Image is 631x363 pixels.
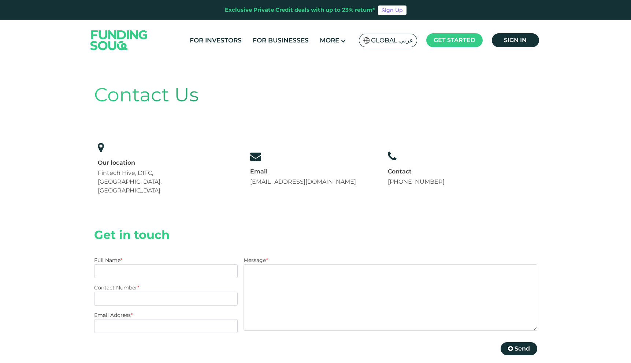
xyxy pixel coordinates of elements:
span: Send [515,345,530,352]
img: SA Flag [363,37,370,44]
label: Contact Number [94,284,139,291]
span: More [320,37,339,44]
button: Send [501,342,537,355]
a: [EMAIL_ADDRESS][DOMAIN_NAME] [250,178,356,185]
div: Contact [388,168,445,176]
div: Exclusive Private Credit deals with up to 23% return* [225,6,375,14]
label: Full Name [94,257,122,263]
div: Contact Us [94,81,537,109]
label: Email Address [94,312,133,318]
span: Global عربي [371,36,413,45]
div: Our location [98,159,218,167]
a: [PHONE_NUMBER] [388,178,445,185]
img: Logo [83,22,155,59]
a: For Investors [188,34,244,46]
span: Sign in [504,37,527,44]
a: Sign in [492,33,539,47]
a: Sign Up [378,5,407,15]
div: Email [250,168,356,176]
a: For Businesses [251,34,311,46]
label: Message [244,257,268,263]
h2: Get in touch [94,228,537,242]
span: Get started [434,37,475,44]
span: Fintech Hive, DIFC, [GEOGRAPHIC_DATA], [GEOGRAPHIC_DATA] [98,169,162,194]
